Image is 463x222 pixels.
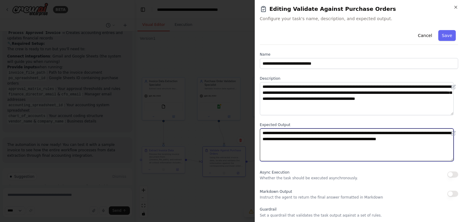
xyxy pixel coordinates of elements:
[450,130,457,137] button: Open in editor
[260,195,383,200] p: Instruct the agent to return the final answer formatted in Markdown
[260,176,358,180] p: Whether the task should be executed asynchronously.
[260,170,289,174] span: Async Execution
[260,213,458,218] p: Set a guardrail that validates the task output against a set of rules.
[260,16,458,22] span: Configure your task's name, description, and expected output.
[260,76,458,81] label: Description
[438,30,456,41] button: Save
[260,122,458,127] label: Expected Output
[450,83,457,91] button: Open in editor
[260,190,292,194] span: Markdown Output
[414,30,436,41] button: Cancel
[260,5,458,13] h2: Editing Validate Against Purchase Orders
[260,207,458,212] label: Guardrail
[260,52,458,57] label: Name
